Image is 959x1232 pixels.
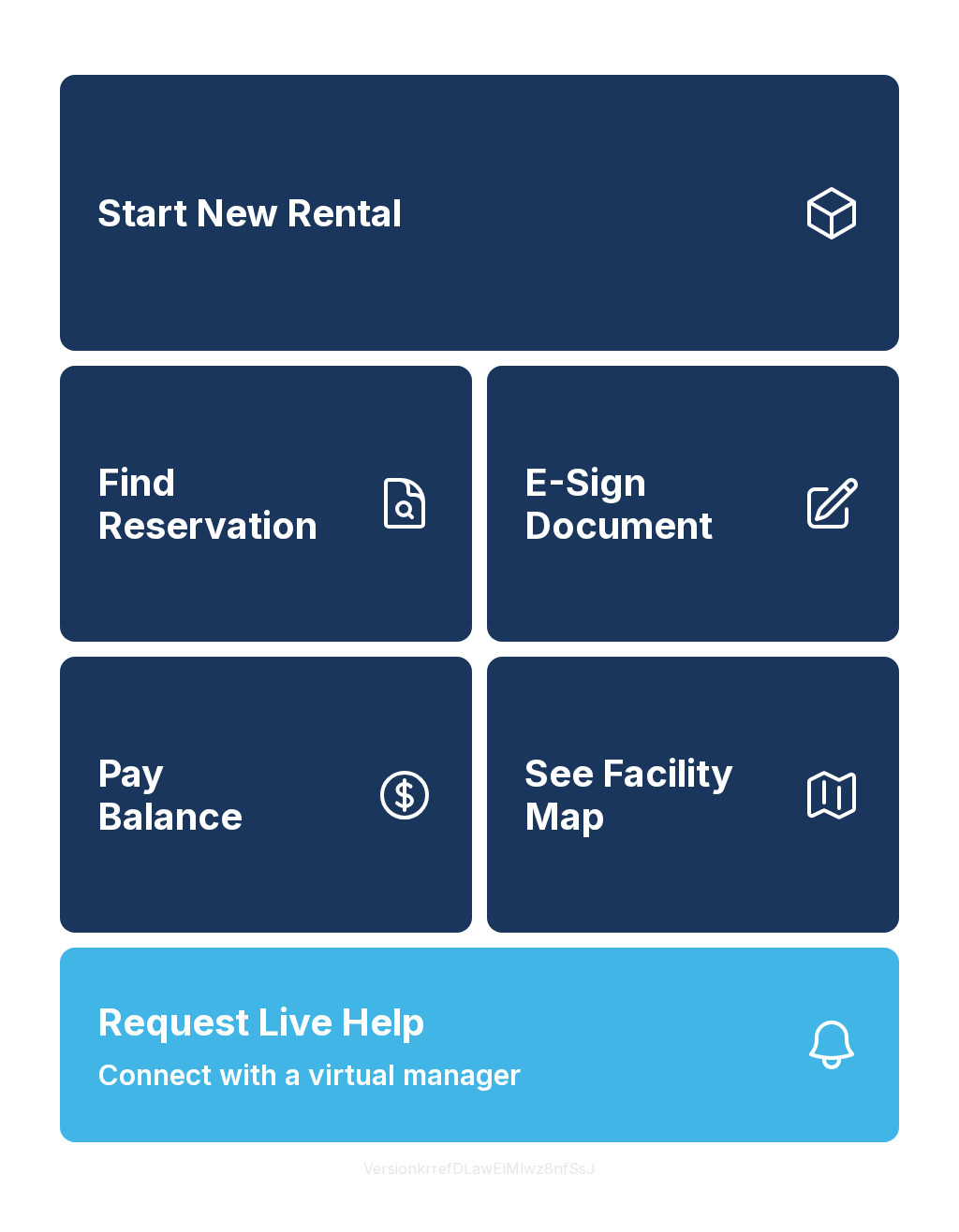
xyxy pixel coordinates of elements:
[348,1142,611,1195] button: VersionkrrefDLawElMlwz8nfSsJ
[487,657,899,933] button: See Facility Map
[60,948,899,1142] button: Request Live HelpConnect with a virtual manager
[97,994,425,1051] span: Request Live Help
[60,75,899,351] a: Start New Rental
[524,752,787,837] span: See Facility Map
[97,192,402,235] span: Start New Rental
[487,366,899,642] a: E-Sign Document
[60,366,472,642] a: Find Reservation
[97,1054,521,1096] span: Connect with a virtual manager
[97,461,360,546] span: Find Reservation
[524,461,787,546] span: E-Sign Document
[60,657,472,933] button: PayBalance
[97,752,243,837] span: Pay Balance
